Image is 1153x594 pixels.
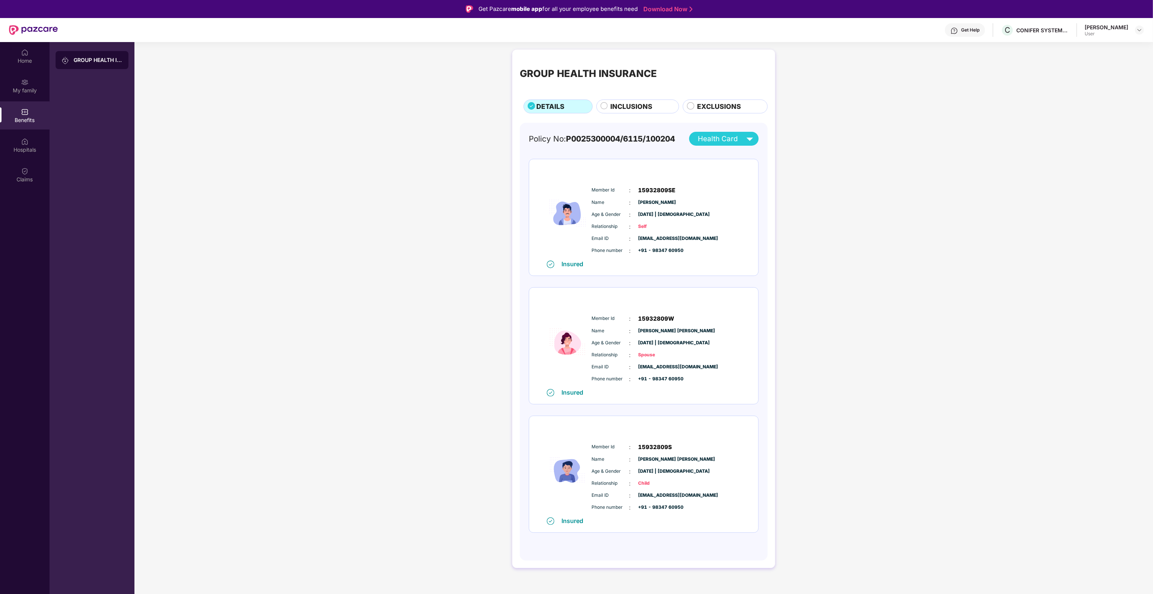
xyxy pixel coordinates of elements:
img: svg+xml;base64,PHN2ZyBpZD0iRHJvcGRvd24tMzJ4MzIiIHhtbG5zPSJodHRwOi8vd3d3LnczLm9yZy8yMDAwL3N2ZyIgd2... [1136,27,1142,33]
span: : [629,443,631,451]
div: Get Help [961,27,979,33]
span: Spouse [638,351,676,359]
span: Relationship [592,351,629,359]
span: +91 - 98347 60950 [638,247,676,254]
span: Age & Gender [592,468,629,475]
div: Get Pazcare for all your employee benefits need [478,5,638,14]
span: [EMAIL_ADDRESS][DOMAIN_NAME] [638,235,676,242]
span: Relationship [592,480,629,487]
span: C [1005,26,1010,35]
span: Health Card [698,133,738,144]
span: Phone number [592,375,629,383]
span: Age & Gender [592,339,629,347]
span: : [629,455,631,464]
span: EXCLUSIONS [697,101,741,112]
span: [DATE] | [DEMOGRAPHIC_DATA] [638,211,676,218]
span: [DATE] | [DEMOGRAPHIC_DATA] [638,339,676,347]
span: DETAILS [536,101,564,112]
span: : [629,199,631,207]
a: Download Now [643,5,690,13]
span: : [629,247,631,255]
span: Member Id [592,315,629,322]
img: icon [545,295,590,388]
span: Email ID [592,492,629,499]
span: Name [592,199,629,206]
span: Age & Gender [592,211,629,218]
img: icon [545,167,590,260]
span: : [629,363,631,371]
span: : [629,479,631,488]
span: Phone number [592,247,629,254]
button: Health Card [689,132,759,146]
img: Logo [466,5,473,13]
span: Email ID [592,235,629,242]
span: Relationship [592,223,629,230]
span: : [629,235,631,243]
span: Member Id [592,443,629,451]
img: svg+xml;base64,PHN2ZyBpZD0iQ2xhaW0iIHhtbG5zPSJodHRwOi8vd3d3LnczLm9yZy8yMDAwL3N2ZyIgd2lkdGg9IjIwIi... [21,167,29,175]
span: +91 - 98347 60950 [638,504,676,511]
span: Phone number [592,504,629,511]
span: 15932809SE [638,186,676,195]
span: [PERSON_NAME] [PERSON_NAME] [638,456,676,463]
span: [DATE] | [DEMOGRAPHIC_DATA] [638,468,676,475]
span: +91 - 98347 60950 [638,375,676,383]
span: : [629,186,631,194]
div: GROUP HEALTH INSURANCE [74,56,122,64]
span: : [629,467,631,476]
span: [PERSON_NAME] [PERSON_NAME] [638,327,676,335]
img: svg+xml;base64,PHN2ZyB4bWxucz0iaHR0cDovL3d3dy53My5vcmcvMjAwMC9zdmciIHdpZHRoPSIxNiIgaGVpZ2h0PSIxNi... [547,389,554,397]
img: svg+xml;base64,PHN2ZyBpZD0iSG9tZSIgeG1sbnM9Imh0dHA6Ly93d3cudzMub3JnLzIwMDAvc3ZnIiB3aWR0aD0iMjAiIG... [21,49,29,56]
img: svg+xml;base64,PHN2ZyB3aWR0aD0iMjAiIGhlaWdodD0iMjAiIHZpZXdCb3g9IjAgMCAyMCAyMCIgZmlsbD0ibm9uZSIgeG... [21,78,29,86]
span: Child [638,480,676,487]
div: Policy No: [529,133,675,145]
div: Insured [562,389,588,396]
span: : [629,375,631,383]
span: [PERSON_NAME] [638,199,676,206]
span: : [629,211,631,219]
span: INCLUSIONS [610,101,652,112]
span: : [629,327,631,335]
span: Name [592,456,629,463]
div: GROUP HEALTH INSURANCE [520,66,657,81]
img: svg+xml;base64,PHN2ZyB4bWxucz0iaHR0cDovL3d3dy53My5vcmcvMjAwMC9zdmciIHdpZHRoPSIxNiIgaGVpZ2h0PSIxNi... [547,261,554,268]
span: : [629,491,631,500]
img: svg+xml;base64,PHN2ZyB4bWxucz0iaHR0cDovL3d3dy53My5vcmcvMjAwMC9zdmciIHZpZXdCb3g9IjAgMCAyNCAyNCIgd2... [743,132,756,145]
div: User [1085,31,1128,37]
img: svg+xml;base64,PHN2ZyBpZD0iQmVuZWZpdHMiIHhtbG5zPSJodHRwOi8vd3d3LnczLm9yZy8yMDAwL3N2ZyIgd2lkdGg9Ij... [21,108,29,116]
span: Name [592,327,629,335]
span: [EMAIL_ADDRESS][DOMAIN_NAME] [638,492,676,499]
div: Insured [562,517,588,525]
img: svg+xml;base64,PHN2ZyB4bWxucz0iaHR0cDovL3d3dy53My5vcmcvMjAwMC9zdmciIHdpZHRoPSIxNiIgaGVpZ2h0PSIxNi... [547,517,554,525]
span: P0025300004/6115/100204 [566,134,675,143]
span: : [629,339,631,347]
img: New Pazcare Logo [9,25,58,35]
img: Stroke [690,5,693,13]
span: 15932809S [638,443,672,452]
img: icon [545,424,590,517]
span: 15932809W [638,314,675,323]
span: [EMAIL_ADDRESS][DOMAIN_NAME] [638,363,676,371]
strong: mobile app [511,5,542,12]
div: [PERSON_NAME] [1085,24,1128,31]
span: Member Id [592,187,629,194]
span: : [629,223,631,231]
span: : [629,351,631,359]
span: : [629,315,631,323]
div: Insured [562,260,588,268]
div: CONIFER SYSTEMS INDIA PRIVATE LIMITED [1016,27,1069,34]
img: svg+xml;base64,PHN2ZyB3aWR0aD0iMjAiIGhlaWdodD0iMjAiIHZpZXdCb3g9IjAgMCAyMCAyMCIgZmlsbD0ibm9uZSIgeG... [62,57,69,64]
span: Self [638,223,676,230]
span: : [629,504,631,512]
img: svg+xml;base64,PHN2ZyBpZD0iSGVscC0zMngzMiIgeG1sbnM9Imh0dHA6Ly93d3cudzMub3JnLzIwMDAvc3ZnIiB3aWR0aD... [951,27,958,35]
span: Email ID [592,363,629,371]
img: svg+xml;base64,PHN2ZyBpZD0iSG9zcGl0YWxzIiB4bWxucz0iaHR0cDovL3d3dy53My5vcmcvMjAwMC9zdmciIHdpZHRoPS... [21,138,29,145]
